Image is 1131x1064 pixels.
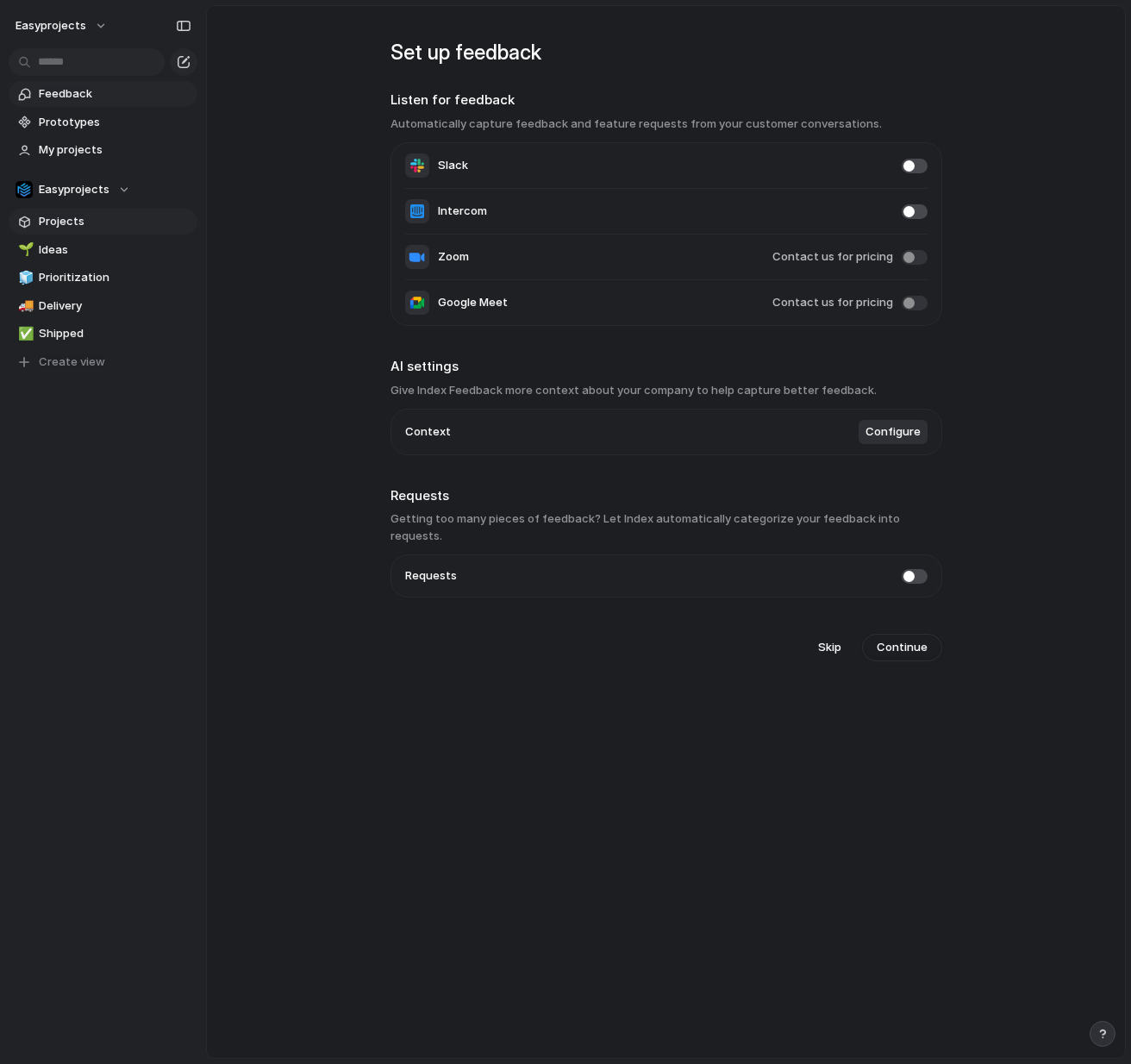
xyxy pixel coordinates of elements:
[18,296,30,316] div: 🚚
[39,269,191,286] span: Prioritization
[39,213,191,230] span: Projects
[391,486,942,506] h2: Requests
[859,420,928,444] button: Configure
[391,91,942,110] h2: Listen for feedback
[39,141,191,159] span: My projects
[16,325,33,342] button: ✅
[438,294,508,311] span: Google Meet
[862,634,942,661] button: Continue
[772,248,893,266] span: Contact us for pricing
[772,294,893,311] span: Contact us for pricing
[438,157,468,174] span: Slack
[804,634,855,661] button: Skip
[9,110,197,135] a: Prototypes
[405,567,457,585] span: Requests
[39,85,191,103] span: Feedback
[39,354,105,371] span: Create view
[391,37,942,68] h1: Set up feedback
[391,510,942,544] h3: Getting too many pieces of feedback? Let Index automatically categorize your feedback into requests.
[438,203,487,220] span: Intercom
[16,241,33,259] button: 🌱
[39,114,191,131] span: Prototypes
[9,137,197,163] a: My projects
[9,349,197,375] button: Create view
[16,17,86,34] span: easyprojects
[39,181,109,198] span: Easyprojects
[39,297,191,315] span: Delivery
[39,325,191,342] span: Shipped
[9,237,197,263] a: 🌱Ideas
[865,423,921,441] span: Configure
[391,357,942,377] h2: AI settings
[16,269,33,286] button: 🧊
[18,268,30,288] div: 🧊
[9,209,197,235] a: Projects
[391,116,942,133] h3: Automatically capture feedback and feature requests from your customer conversations.
[438,248,469,266] span: Zoom
[405,423,451,441] span: Context
[9,177,197,203] button: Easyprojects
[16,297,33,315] button: 🚚
[18,324,30,344] div: ✅
[391,382,942,399] h3: Give Index Feedback more context about your company to help capture better feedback.
[18,240,30,260] div: 🌱
[8,12,116,40] button: easyprojects
[877,639,928,656] span: Continue
[9,321,197,347] a: ✅Shipped
[9,293,197,319] a: 🚚Delivery
[9,81,197,107] a: Feedback
[39,241,191,259] span: Ideas
[9,265,197,291] a: 🧊Prioritization
[818,639,841,656] span: Skip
